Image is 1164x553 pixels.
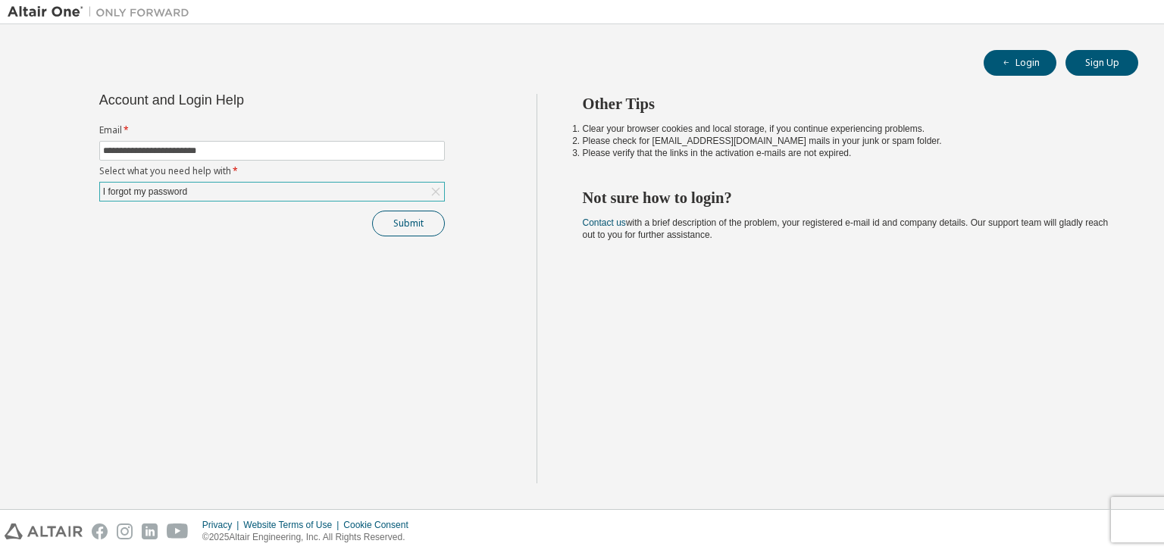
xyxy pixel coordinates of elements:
a: Contact us [583,217,626,228]
p: © 2025 Altair Engineering, Inc. All Rights Reserved. [202,531,418,544]
div: I forgot my password [101,183,189,200]
div: Account and Login Help [99,94,376,106]
label: Select what you need help with [99,165,445,177]
li: Please verify that the links in the activation e-mails are not expired. [583,147,1112,159]
span: with a brief description of the problem, your registered e-mail id and company details. Our suppo... [583,217,1109,240]
img: youtube.svg [167,523,189,539]
div: Website Terms of Use [243,519,343,531]
img: altair_logo.svg [5,523,83,539]
li: Clear your browser cookies and local storage, if you continue experiencing problems. [583,123,1112,135]
button: Sign Up [1065,50,1138,76]
div: I forgot my password [100,183,444,201]
img: linkedin.svg [142,523,158,539]
div: Cookie Consent [343,519,417,531]
img: instagram.svg [117,523,133,539]
img: Altair One [8,5,197,20]
button: Submit [372,211,445,236]
li: Please check for [EMAIL_ADDRESS][DOMAIN_NAME] mails in your junk or spam folder. [583,135,1112,147]
div: Privacy [202,519,243,531]
img: facebook.svg [92,523,108,539]
button: Login [984,50,1056,76]
label: Email [99,124,445,136]
h2: Other Tips [583,94,1112,114]
h2: Not sure how to login? [583,188,1112,208]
